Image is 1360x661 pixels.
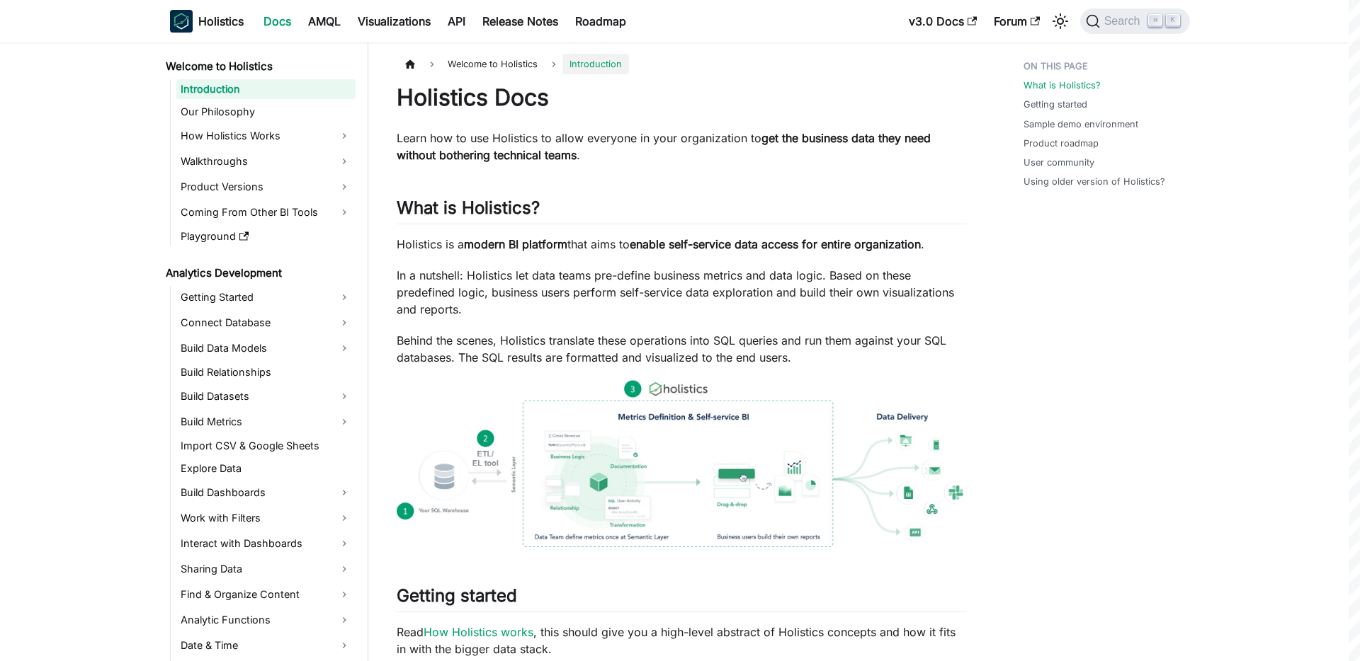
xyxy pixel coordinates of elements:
[176,507,356,529] a: Work with Filters
[176,459,356,478] a: Explore Data
[176,150,356,173] a: Walkthroughs
[1148,14,1162,27] kbd: ⌘
[397,130,967,163] p: Learn how to use Holistics to allow everyone in your organization to .
[156,42,368,661] nav: Docs sidebar
[176,481,356,504] a: Build Dashboards
[397,332,967,366] p: Behind the scenes, Holistics translate these operations into SQL queries and run them against you...
[176,201,356,224] a: Coming From Other BI Tools
[161,263,356,283] a: Analytics Development
[397,623,967,657] p: Read , this should give you a high-level abstract of Holistics concepts and how it fits in with t...
[441,54,545,74] span: Welcome to Holistics
[170,10,193,33] img: Holistics
[176,410,356,433] a: Build Metrics
[176,226,356,246] a: Playground
[1166,14,1180,27] kbd: K
[474,10,567,33] a: Release Notes
[176,436,356,456] a: Import CSV & Google Sheets
[176,286,356,309] a: Getting Started
[349,10,439,33] a: Visualizations
[397,380,967,547] img: How Holistics fits in your Data Stack
[1024,137,1099,150] a: Product roadmap
[397,236,967,253] p: Holistics is a that aims to .
[161,57,356,76] a: Welcome to Holistics
[567,10,635,33] a: Roadmap
[198,13,244,30] b: Holistics
[424,625,533,639] a: How Holistics works
[397,585,967,612] h2: Getting started
[1080,8,1190,34] button: Search (Command+K)
[1100,15,1149,28] span: Search
[176,634,356,657] a: Date & Time
[176,176,356,198] a: Product Versions
[176,609,356,631] a: Analytic Functions
[1024,79,1101,92] a: What is Holistics?
[1024,98,1087,111] a: Getting started
[176,583,356,606] a: Find & Organize Content
[397,84,967,112] h1: Holistics Docs
[397,54,424,74] a: Home page
[397,197,967,224] h2: What is Holistics?
[397,54,967,74] nav: Breadcrumbs
[562,54,629,74] span: Introduction
[985,10,1048,33] a: Forum
[1024,156,1094,169] a: User community
[170,10,244,33] a: HolisticsHolistics
[176,362,356,382] a: Build Relationships
[176,79,356,99] a: Introduction
[176,125,356,147] a: How Holistics Works
[900,10,985,33] a: v3.0 Docs
[439,10,474,33] a: API
[176,102,356,122] a: Our Philosophy
[397,267,967,318] p: In a nutshell: Holistics let data teams pre-define business metrics and data logic. Based on thes...
[464,237,567,251] strong: modern BI platform
[176,532,356,555] a: Interact with Dashboards
[630,237,921,251] strong: enable self-service data access for entire organization
[255,10,300,33] a: Docs
[176,385,356,408] a: Build Datasets
[176,337,356,360] a: Build Data Models
[1024,117,1138,131] a: Sample demo environment
[300,10,349,33] a: AMQL
[176,558,356,580] a: Sharing Data
[1024,175,1165,188] a: Using older version of Holistics?
[1049,10,1072,33] button: Switch between dark and light mode (currently light mode)
[176,311,356,334] a: Connect Database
